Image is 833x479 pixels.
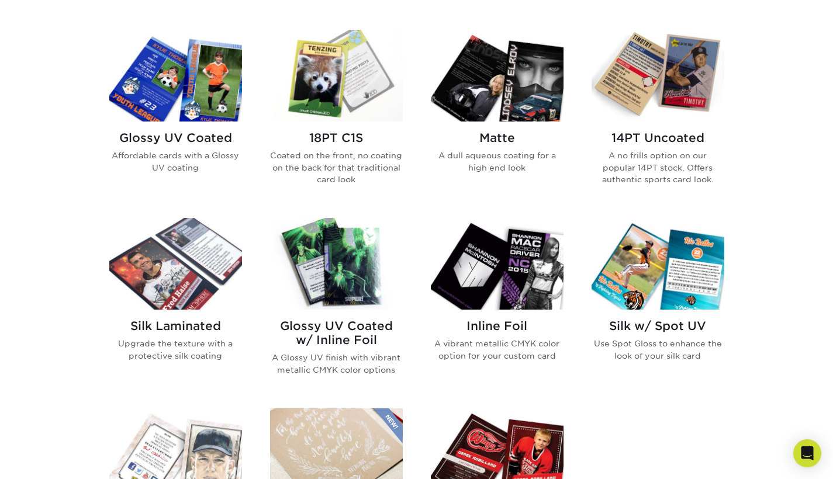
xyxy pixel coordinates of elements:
[374,408,403,443] img: New Product
[109,30,242,122] img: Glossy UV Coated Trading Cards
[592,218,724,394] a: Silk w/ Spot UV Trading Cards Silk w/ Spot UV Use Spot Gloss to enhance the look of your silk card
[431,30,564,122] img: Matte Trading Cards
[431,319,564,333] h2: Inline Foil
[431,150,564,173] p: A dull aqueous coating for a high end look
[592,338,724,362] p: Use Spot Gloss to enhance the look of your silk card
[592,30,724,204] a: 14PT Uncoated Trading Cards 14PT Uncoated A no frills option on our popular 14PT stock. Offers au...
[109,218,242,394] a: Silk Laminated Trading Cards Silk Laminated Upgrade the texture with a protective silk coating
[431,218,564,310] img: Inline Foil Trading Cards
[431,131,564,145] h2: Matte
[592,150,724,185] p: A no frills option on our popular 14PT stock. Offers authentic sports card look.
[109,338,242,362] p: Upgrade the texture with a protective silk coating
[270,319,403,347] h2: Glossy UV Coated w/ Inline Foil
[109,319,242,333] h2: Silk Laminated
[431,218,564,394] a: Inline Foil Trading Cards Inline Foil A vibrant metallic CMYK color option for your custom card
[109,218,242,310] img: Silk Laminated Trading Cards
[793,439,821,467] div: Open Intercom Messenger
[109,30,242,204] a: Glossy UV Coated Trading Cards Glossy UV Coated Affordable cards with a Glossy UV coating
[109,131,242,145] h2: Glossy UV Coated
[270,150,403,185] p: Coated on the front, no coating on the back for that traditional card look
[431,338,564,362] p: A vibrant metallic CMYK color option for your custom card
[592,319,724,333] h2: Silk w/ Spot UV
[270,352,403,376] p: A Glossy UV finish with vibrant metallic CMYK color options
[270,30,403,122] img: 18PT C1S Trading Cards
[109,150,242,173] p: Affordable cards with a Glossy UV coating
[270,30,403,204] a: 18PT C1S Trading Cards 18PT C1S Coated on the front, no coating on the back for that traditional ...
[592,218,724,310] img: Silk w/ Spot UV Trading Cards
[270,218,403,310] img: Glossy UV Coated w/ Inline Foil Trading Cards
[270,218,403,394] a: Glossy UV Coated w/ Inline Foil Trading Cards Glossy UV Coated w/ Inline Foil A Glossy UV finish ...
[592,131,724,145] h2: 14PT Uncoated
[592,30,724,122] img: 14PT Uncoated Trading Cards
[431,30,564,204] a: Matte Trading Cards Matte A dull aqueous coating for a high end look
[270,131,403,145] h2: 18PT C1S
